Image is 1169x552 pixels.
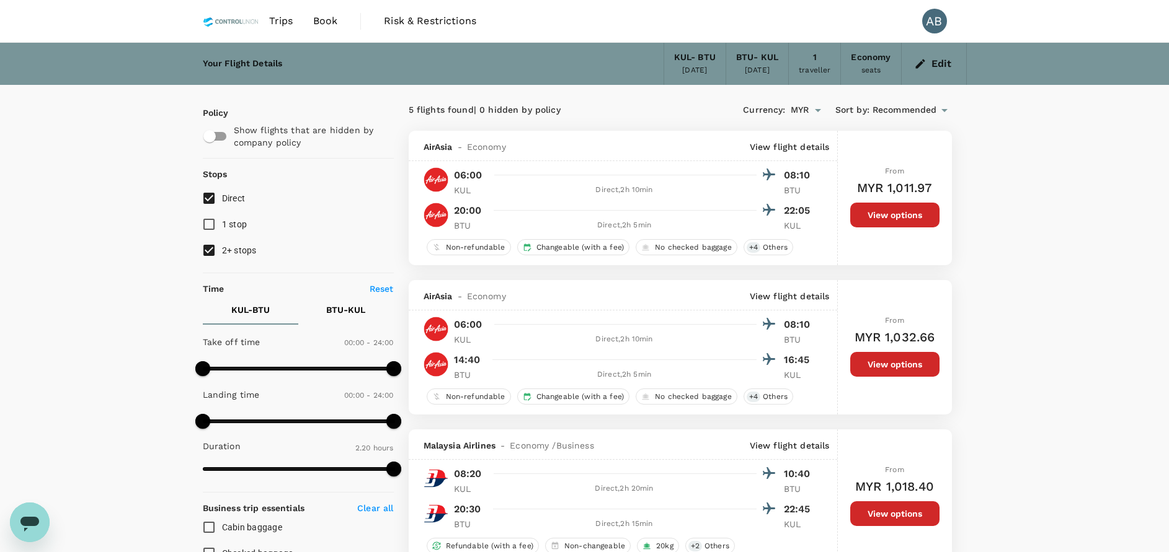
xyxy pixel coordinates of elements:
div: [DATE] [682,64,707,77]
p: Time [203,283,224,295]
p: BTU [454,219,485,232]
p: View flight details [750,439,830,452]
span: - [453,290,467,302]
img: AK [424,352,448,377]
div: Direct , 2h 10min [492,184,757,196]
span: Sort by : [835,103,869,117]
span: Non-refundable [441,392,510,402]
img: Control Union Malaysia Sdn. Bhd. [203,7,259,35]
div: No checked baggage [636,388,737,405]
p: Show flights that are hidden by company policy [234,124,385,149]
span: 00:00 - 24:00 [344,391,394,400]
strong: Business trip essentials [203,503,305,513]
div: 1 [813,51,817,64]
span: AirAsia [424,290,453,302]
div: Non-refundable [427,388,511,405]
span: Cabin baggage [222,522,282,532]
div: Direct , 2h 20min [492,483,757,495]
span: Others [758,392,793,402]
p: Reset [370,283,394,295]
p: BTU [454,369,485,381]
div: Non-refundable [427,239,511,255]
span: + 2 [688,541,702,551]
span: Recommended [873,103,937,117]
img: MH [424,466,448,491]
p: 08:10 [784,317,815,332]
h6: MYR 1,018.40 [855,476,934,496]
p: View flight details [750,290,830,302]
h6: MYR 1,011.97 [857,178,933,198]
span: From [885,167,904,175]
span: Business [556,439,594,452]
div: +4Others [744,388,793,405]
p: KUL - BTU [231,304,270,316]
p: KUL [784,219,815,232]
span: - [496,439,510,452]
div: [DATE] [745,64,770,77]
div: Your Flight Details [203,57,283,71]
div: Changeable (with a fee) [517,239,629,255]
span: Direct [222,193,246,203]
div: AB [922,9,947,33]
span: + 4 [747,242,760,253]
span: From [885,465,904,474]
p: KUL [454,483,485,495]
span: 00:00 - 24:00 [344,338,394,347]
p: 08:20 [454,467,482,481]
p: 22:45 [784,502,815,517]
span: Trips [269,14,293,28]
span: Currency : [743,103,785,117]
p: 16:45 [784,353,815,367]
p: BTU - KUL [326,304,365,316]
p: 20:00 [454,203,482,218]
button: View options [850,352,940,377]
p: BTU [784,333,815,346]
span: Malaysia Airlines [424,439,496,452]
div: seats [861,64,881,77]
p: BTU [784,483,815,495]
p: KUL [784,518,815,530]
p: KUL [454,184,485,196]
img: AK [424,317,448,341]
p: BTU [454,518,485,530]
img: AK [424,203,448,227]
button: Open [809,102,827,119]
span: Book [313,14,338,28]
span: Risk & Restrictions [384,14,476,28]
p: 06:00 [454,168,482,183]
strong: Stops [203,169,228,179]
p: KUL [784,369,815,381]
span: Others [700,541,734,551]
div: Direct , 2h 15min [492,518,757,530]
p: View flight details [750,141,830,153]
button: View options [850,203,940,227]
p: 08:10 [784,168,815,183]
span: Non-changeable [559,541,630,551]
div: Direct , 2h 5min [492,219,757,232]
span: Economy [467,290,506,302]
span: Non-refundable [441,242,510,253]
div: Direct , 2h 10min [492,333,757,346]
span: Refundable (with a fee) [441,541,538,551]
span: Economy [467,141,506,153]
p: BTU [784,184,815,196]
div: 5 flights found | 0 hidden by policy [409,103,680,117]
span: Others [758,242,793,253]
button: View options [850,501,940,526]
p: Duration [203,440,241,452]
iframe: Button to launch messaging window, conversation in progress [10,502,50,542]
span: + 4 [747,392,760,402]
p: 06:00 [454,317,482,332]
p: Clear all [357,502,393,514]
button: Edit [912,54,956,74]
img: AK [424,167,448,192]
div: No checked baggage [636,239,737,255]
p: 14:40 [454,353,481,367]
span: 1 stop [222,219,247,229]
div: Changeable (with a fee) [517,388,629,405]
div: BTU - KUL [736,51,778,64]
div: Economy [851,51,891,64]
h6: MYR 1,032.66 [855,327,935,347]
span: Economy / [510,439,556,452]
div: Direct , 2h 5min [492,369,757,381]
